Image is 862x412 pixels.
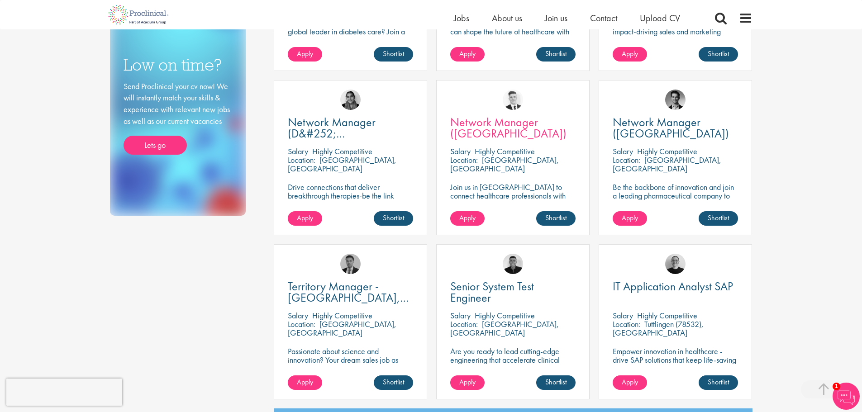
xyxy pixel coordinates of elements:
span: Apply [297,377,313,387]
img: Anjali Parbhu [340,90,361,110]
a: Shortlist [536,47,576,62]
a: Apply [613,47,647,62]
p: Highly Competitive [637,146,697,156]
a: About us [492,12,522,24]
p: Be the backbone of innovation and join a leading pharmaceutical company to help keep life-changin... [613,183,738,217]
a: Join us [545,12,567,24]
a: Shortlist [374,375,413,390]
img: Nicolas Daniel [503,90,523,110]
a: Apply [450,375,485,390]
p: Empower innovation in healthcare - drive SAP solutions that keep life-saving technology running s... [613,347,738,373]
a: IT Application Analyst SAP [613,281,738,292]
span: IT Application Analyst SAP [613,279,733,294]
a: Shortlist [374,47,413,62]
span: Apply [459,49,476,58]
a: Territory Manager - [GEOGRAPHIC_DATA], [GEOGRAPHIC_DATA] [288,281,413,303]
span: 1 [833,383,840,390]
span: Salary [613,310,633,321]
h3: Low on time? [124,56,232,74]
a: Shortlist [536,375,576,390]
span: Location: [288,319,315,329]
span: Apply [622,213,638,223]
p: [GEOGRAPHIC_DATA], [GEOGRAPHIC_DATA] [450,155,559,174]
p: Tuttlingen (78532), [GEOGRAPHIC_DATA] [613,319,704,338]
img: Emma Pretorious [665,254,686,274]
p: [GEOGRAPHIC_DATA], [GEOGRAPHIC_DATA] [450,319,559,338]
span: Apply [459,213,476,223]
span: Location: [613,319,640,329]
p: [GEOGRAPHIC_DATA], [GEOGRAPHIC_DATA] [613,155,721,174]
p: Looking for a new challenger where you can shape the future of healthcare with your innovation? [450,19,576,44]
p: Highly Competitive [475,310,535,321]
a: Apply [613,375,647,390]
a: Shortlist [699,375,738,390]
a: Shortlist [699,211,738,226]
span: Apply [622,49,638,58]
img: Christian Andersen [503,254,523,274]
p: Highly Competitive [312,310,372,321]
img: Carl Gbolade [340,254,361,274]
a: Apply [288,375,322,390]
span: Apply [622,377,638,387]
span: Network Manager ([GEOGRAPHIC_DATA]) [613,114,729,141]
span: Salary [450,146,471,156]
p: [GEOGRAPHIC_DATA], [GEOGRAPHIC_DATA] [288,319,396,338]
a: Apply [450,211,485,226]
p: Highly Competitive [312,146,372,156]
img: Max Slevogt [665,90,686,110]
span: Senior System Test Engineer [450,279,534,305]
a: Jobs [454,12,469,24]
p: Passionate about science and innovation? Your dream sales job as Territory Manager awaits! [288,347,413,373]
a: Shortlist [536,211,576,226]
a: Shortlist [699,47,738,62]
p: Are you ready to lead cutting-edge engineering that accelerate clinical breakthroughs in biotech? [450,347,576,373]
p: [GEOGRAPHIC_DATA], [GEOGRAPHIC_DATA] [288,155,396,174]
span: Apply [297,213,313,223]
a: Network Manager ([GEOGRAPHIC_DATA]) [613,117,738,139]
a: Lets go [124,136,187,155]
a: Apply [288,47,322,62]
a: Senior System Test Engineer [450,281,576,303]
iframe: reCAPTCHA [6,379,122,406]
span: Apply [459,377,476,387]
span: Salary [288,310,308,321]
span: Salary [450,310,471,321]
a: Network Manager (D&#252;[GEOGRAPHIC_DATA]) [288,117,413,139]
p: Highly Competitive [637,310,697,321]
a: Shortlist [374,211,413,226]
a: Network Manager ([GEOGRAPHIC_DATA]) [450,117,576,139]
span: Territory Manager - [GEOGRAPHIC_DATA], [GEOGRAPHIC_DATA] [288,279,409,317]
img: Chatbot [833,383,860,410]
span: Apply [297,49,313,58]
span: Location: [613,155,640,165]
span: Salary [613,146,633,156]
p: Join us in [GEOGRAPHIC_DATA] to connect healthcare professionals with breakthrough therapies and ... [450,183,576,217]
p: Highly Competitive [475,146,535,156]
a: Contact [590,12,617,24]
p: Drive connections that deliver breakthrough therapies-be the link between innovation and impact i... [288,183,413,217]
span: Salary [288,146,308,156]
a: Upload CV [640,12,680,24]
span: Network Manager ([GEOGRAPHIC_DATA]) [450,114,567,141]
a: Apply [613,211,647,226]
span: Location: [288,155,315,165]
div: Send Proclinical your cv now! We will instantly match your skills & experience with relevant new ... [124,81,232,155]
span: Location: [450,155,478,165]
span: Location: [450,319,478,329]
span: Network Manager (D&#252;[GEOGRAPHIC_DATA]) [288,114,400,152]
a: Apply [450,47,485,62]
a: Apply [288,211,322,226]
